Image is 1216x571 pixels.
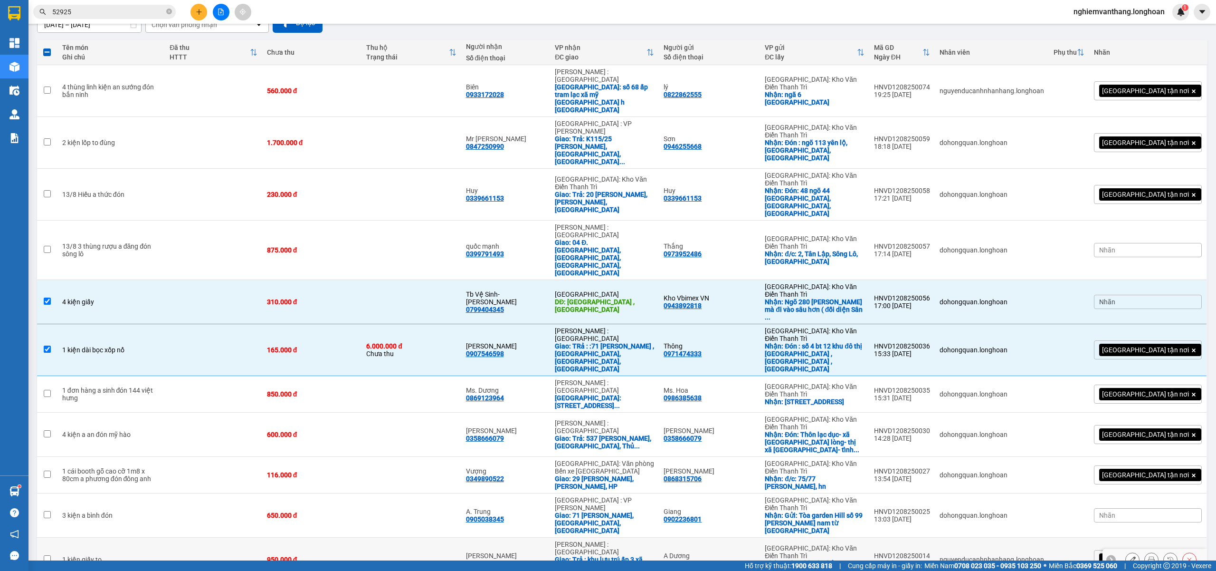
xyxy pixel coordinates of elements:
div: Mr Hiền [466,135,546,143]
div: VP nhận [555,44,646,51]
span: [GEOGRAPHIC_DATA] tận nơi [1102,390,1189,398]
div: Biên [466,83,546,91]
div: 0913283872 [664,560,702,567]
sup: 1 [1182,4,1188,11]
div: Trạng thái [366,53,448,61]
div: 14:28 [DATE] [874,435,930,442]
div: [PERSON_NAME] : [GEOGRAPHIC_DATA] [555,379,654,394]
div: 1 kiện giấy to [62,556,161,563]
div: 1 đơn hàng a sinh đón 144 việt hưng [62,387,161,402]
div: [PERSON_NAME] : [GEOGRAPHIC_DATA] [555,68,654,83]
button: plus [190,4,207,20]
span: [GEOGRAPHIC_DATA] tận nơi [1102,346,1189,354]
div: HNVD1208250025 [874,508,930,515]
div: 18:18 [DATE] [874,143,930,150]
div: nguyenducanhnhanhang.longhoan [940,556,1044,563]
span: caret-down [1198,8,1206,16]
div: Phụ thu [1054,48,1077,56]
div: 11:19 [DATE] [874,560,930,567]
span: Miền Nam [924,561,1041,571]
div: Giao: 04 Đ. Đào Trí, Phú Mỹ, Quận 7, Hồ Chí Minh [555,239,654,277]
div: 0933172028 [466,91,504,98]
div: 165.000 đ [267,346,357,354]
span: ... [854,446,859,454]
div: [GEOGRAPHIC_DATA] [555,290,654,298]
div: 310.000 đ [267,298,357,306]
div: Chưa thu [366,342,456,358]
th: Toggle SortBy [869,40,935,65]
div: [GEOGRAPHIC_DATA]: Kho Văn Điển Thanh Trì [765,76,864,91]
span: 1 [1183,4,1187,11]
input: Tìm tên, số ĐT hoặc mã đơn [52,7,164,17]
div: 3 kiện a bình đón [62,512,161,519]
div: 0358666079 [466,435,504,442]
div: Nhận: Đón: 48 ngõ 44 Hào Nam, Đống Đa, Hà Nội [765,187,864,217]
div: 0339661153 [466,194,504,202]
img: warehouse-icon [9,109,19,119]
div: [GEOGRAPHIC_DATA]: Văn phòng Bến xe [GEOGRAPHIC_DATA] [555,460,654,475]
div: [PERSON_NAME] : [GEOGRAPHIC_DATA] [555,223,654,239]
div: Sơn [664,135,755,143]
span: Nhãn [1099,246,1115,254]
div: [GEOGRAPHIC_DATA]: Kho Văn Điển Thanh Trì [555,175,654,191]
div: [GEOGRAPHIC_DATA] : VP [PERSON_NAME] [555,496,654,512]
div: 2 kiện lốp to đùng [62,139,161,146]
div: [GEOGRAPHIC_DATA]: Kho Văn Điển Thanh Trì [765,235,864,250]
div: 1 cái booth gỗ cao cỡ 1m8 x 80cm a phương đón đông anh [62,467,161,483]
div: HNVD1208250056 [874,294,930,302]
div: Truong Tu Linh [466,427,546,435]
span: Cung cấp máy in - giấy in: [848,561,922,571]
div: 19:25 [DATE] [874,91,930,98]
div: Đã thu [170,44,249,51]
div: HNVD1208250035 [874,387,930,394]
span: question-circle [10,508,19,517]
div: 17:00 [DATE] [874,302,930,310]
div: 0387385251 [466,560,504,567]
div: 560.000 đ [267,87,357,95]
img: logo-vxr [8,6,20,20]
span: | [1124,561,1126,571]
span: search [39,9,46,15]
img: warehouse-icon [9,486,19,496]
div: 0847250990 [466,143,504,150]
button: caret-down [1194,4,1210,20]
div: Thu hộ [366,44,448,51]
div: 13/8 Hiếu a thức đón [62,191,161,198]
div: Chưa thu [267,48,357,56]
div: 15:31 [DATE] [874,394,930,402]
strong: 0369 525 060 [1076,562,1117,570]
div: dohongquan.longhoan [940,346,1044,354]
span: nghiemvanthang.longhoan [1066,6,1172,18]
div: Ms. Dương [466,387,546,394]
div: Nguyễn Văn Trà [466,342,546,350]
span: copyright [1163,562,1170,569]
div: Số điện thoại [664,53,755,61]
div: dohongquan.longhoan [940,298,1044,306]
div: Giao: Trả: 20 Nguyễn Phúc, Mỹ Xá, Nam Định [555,191,654,213]
div: [PERSON_NAME] : [GEOGRAPHIC_DATA] [555,419,654,435]
div: Nhân viên [940,48,1044,56]
div: HNVD1208250014 [874,552,930,560]
span: | [839,561,841,571]
th: Toggle SortBy [1049,40,1089,65]
div: 0986385638 [664,394,702,402]
span: Nhãn [1099,298,1115,306]
button: aim [235,4,251,20]
div: quốc mạnh [466,242,546,250]
div: Ms. Hoa [664,387,755,394]
div: Giao: 71 Lý Thường Kiệt, Hải Châu, Đà Nẵng [555,512,654,534]
th: Toggle SortBy [760,40,869,65]
span: [GEOGRAPHIC_DATA] tận nơi [1102,430,1189,439]
span: [GEOGRAPHIC_DATA] tận nơi [1102,471,1189,479]
div: 0868315706 [664,475,702,483]
div: [PERSON_NAME] : [GEOGRAPHIC_DATA] [555,541,654,556]
strong: 1900 633 818 [791,562,832,570]
div: 950.000 đ [267,556,357,563]
div: Ngày ĐH [874,53,922,61]
div: A. Trung [466,508,546,515]
div: Giao: số 68 ấp tram lạc xã mỹ bắc hạnh h đức hòa long an [555,83,654,114]
div: 875.000 đ [267,246,357,254]
span: Miền Bắc [1049,561,1117,571]
th: Toggle SortBy [361,40,461,65]
input: Select a date range. [38,17,141,32]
